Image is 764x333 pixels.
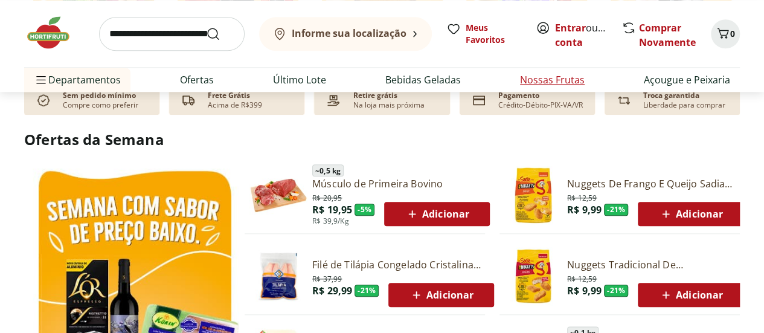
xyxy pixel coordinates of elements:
[63,91,136,100] p: Sem pedido mínimo
[206,27,235,41] button: Submit Search
[643,100,725,110] p: Liberdade para comprar
[711,19,740,48] button: Carrinho
[466,22,521,46] span: Meus Favoritos
[555,21,586,34] a: Entrar
[639,21,696,49] a: Comprar Novamente
[384,202,490,226] button: Adicionar
[498,91,539,100] p: Pagamento
[99,17,245,51] input: search
[567,272,597,284] span: R$ 12,59
[63,100,138,110] p: Compre como preferir
[312,203,352,216] span: R$ 19,95
[34,91,53,110] img: check
[446,22,521,46] a: Meus Favoritos
[520,73,585,87] a: Nossas Frutas
[353,100,424,110] p: Na loja mais próxima
[567,191,597,203] span: R$ 12,59
[504,166,562,224] img: Nuggets de Frango e Queijo Sadia 300g
[249,166,307,224] img: Músculo de Primeira Bovino
[249,247,307,305] img: Filé de Tilápia Congelado Cristalina 400g
[179,91,198,110] img: truck
[409,288,473,302] span: Adicionar
[208,91,250,100] p: Frete Grátis
[292,27,406,40] b: Informe sua localização
[259,17,432,51] button: Informe sua localização
[469,91,489,110] img: card
[555,21,609,50] span: ou
[567,284,602,297] span: R$ 9,99
[180,73,214,87] a: Ofertas
[644,73,730,87] a: Açougue e Peixaria
[312,191,342,203] span: R$ 20,95
[324,91,343,110] img: payment
[312,177,490,190] a: Músculo de Primeira Bovino
[638,202,743,226] button: Adicionar
[567,177,743,190] a: Nuggets De Frango E Queijo Sadia 300G
[355,285,379,297] span: - 21 %
[312,272,342,284] span: R$ 37,99
[604,285,628,297] span: - 21 %
[312,216,349,226] span: R$ 39,9/Kg
[643,91,699,100] p: Troca garantida
[604,204,628,216] span: - 21 %
[614,91,634,110] img: Devolução
[312,284,352,297] span: R$ 29,99
[658,207,723,221] span: Adicionar
[388,283,494,307] button: Adicionar
[273,73,326,87] a: Último Lote
[355,204,374,216] span: - 5 %
[567,258,743,271] a: Nuggets Tradicional De [PERSON_NAME] - 300G
[658,288,723,302] span: Adicionar
[567,203,602,216] span: R$ 9,99
[34,65,121,94] span: Departamentos
[498,100,583,110] p: Crédito-Débito-PIX-VA/VR
[638,283,743,307] button: Adicionar
[555,21,621,49] a: Criar conta
[24,129,740,150] h2: Ofertas da Semana
[730,28,735,39] span: 0
[353,91,397,100] p: Retire grátis
[312,164,344,176] span: ~ 0,5 kg
[385,73,461,87] a: Bebidas Geladas
[24,15,85,51] img: Hortifruti
[208,100,262,110] p: Acima de R$399
[405,207,469,221] span: Adicionar
[312,258,494,271] a: Filé de Tilápia Congelado Cristalina 400g
[34,65,48,94] button: Menu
